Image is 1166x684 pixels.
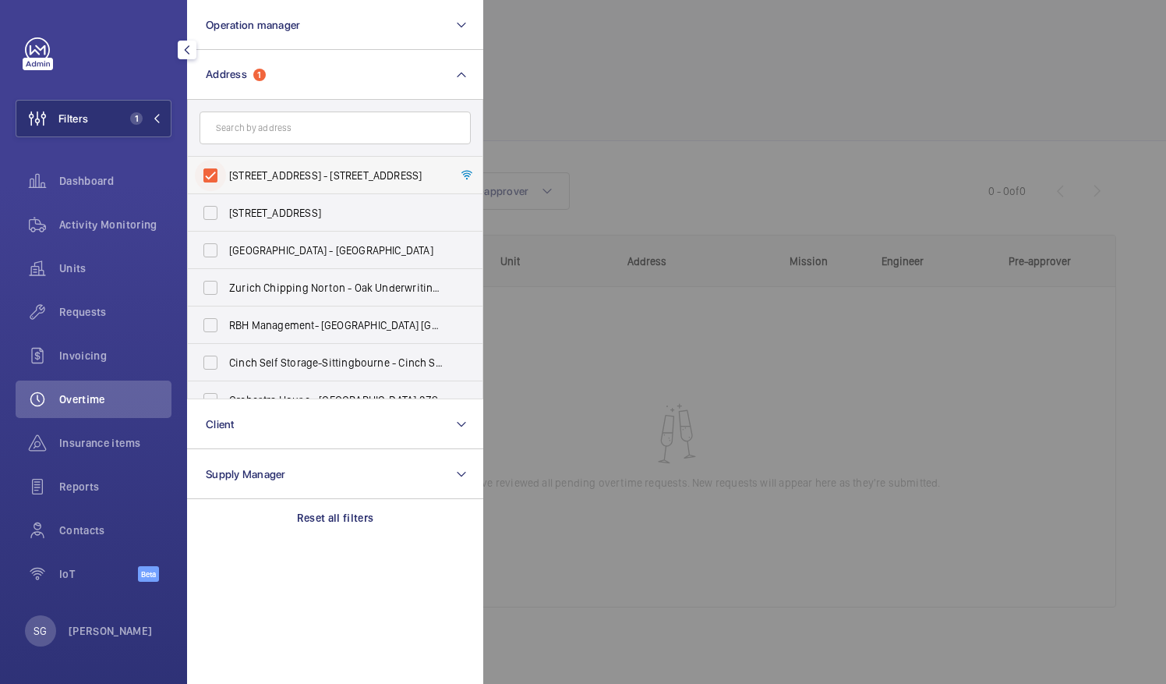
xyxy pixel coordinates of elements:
[138,566,159,582] span: Beta
[34,623,47,639] p: SG
[59,435,171,451] span: Insurance items
[69,623,153,639] p: [PERSON_NAME]
[59,260,171,276] span: Units
[59,479,171,494] span: Reports
[59,392,171,407] span: Overtime
[58,111,88,126] span: Filters
[59,304,171,320] span: Requests
[59,173,171,189] span: Dashboard
[16,100,171,137] button: Filters1
[59,523,171,538] span: Contacts
[59,566,138,582] span: IoT
[59,217,171,232] span: Activity Monitoring
[130,112,143,125] span: 1
[59,348,171,363] span: Invoicing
